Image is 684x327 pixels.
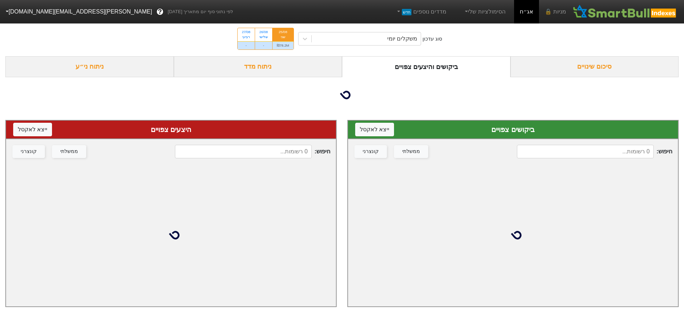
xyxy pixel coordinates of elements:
[242,35,250,39] div: רביעי
[355,123,394,136] button: ייצא לאקסל
[423,35,442,43] div: סוג עדכון
[461,5,508,19] a: הסימולציות שלי
[387,35,417,43] div: משקלים יומי
[273,41,294,49] div: ₪78.2M
[238,41,255,49] div: -
[394,145,428,158] button: ממשלתי
[158,7,162,17] span: ?
[572,5,678,19] img: SmartBull
[52,145,86,158] button: ממשלתי
[342,56,511,77] div: ביקושים והיצעים צפויים
[21,148,37,155] div: קונצרני
[402,9,411,15] span: חדש
[354,145,387,158] button: קונצרני
[12,145,45,158] button: קונצרני
[13,124,329,135] div: היצעים צפויים
[175,145,312,158] input: 0 רשומות...
[255,41,272,49] div: -
[504,227,522,244] img: loading...
[259,30,268,35] div: 26/08
[355,124,671,135] div: ביקושים צפויים
[333,86,351,104] img: loading...
[162,227,180,244] img: loading...
[168,8,233,15] span: לפי נתוני סוף יום מתאריך [DATE]
[174,56,342,77] div: ניתוח מדד
[13,123,52,136] button: ייצא לאקסל
[277,30,289,35] div: 25/08
[517,145,654,158] input: 0 רשומות...
[393,5,449,19] a: מדדים נוספיםחדש
[175,145,330,158] span: חיפוש :
[511,56,679,77] div: סיכום שינויים
[402,148,420,155] div: ממשלתי
[277,35,289,39] div: שני
[5,56,174,77] div: ניתוח ני״ע
[517,145,672,158] span: חיפוש :
[363,148,379,155] div: קונצרני
[60,148,78,155] div: ממשלתי
[242,30,250,35] div: 27/08
[259,35,268,39] div: שלישי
